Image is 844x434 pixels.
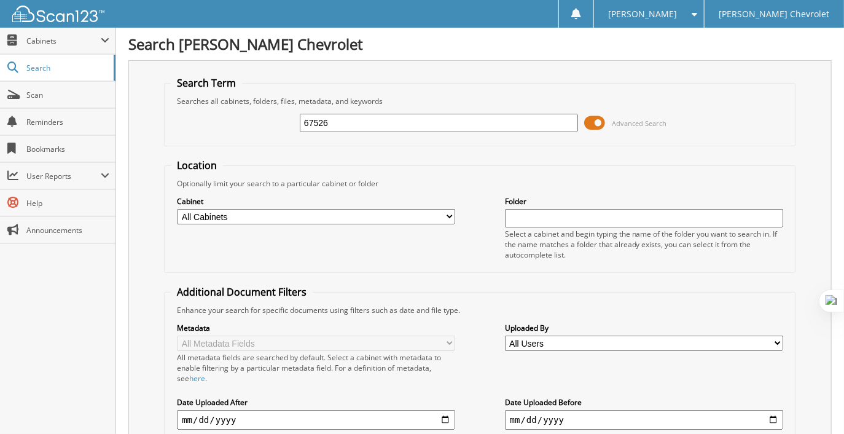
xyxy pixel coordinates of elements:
a: here [189,373,205,384]
div: All metadata fields are searched by default. Select a cabinet with metadata to enable filtering b... [177,352,455,384]
input: end [505,410,783,430]
span: Cabinets [26,36,101,46]
div: Searches all cabinets, folders, files, metadata, and keywords [171,96,789,106]
span: User Reports [26,171,101,181]
label: Metadata [177,323,455,333]
span: Reminders [26,117,109,127]
span: [PERSON_NAME] Chevrolet [719,10,829,18]
label: Uploaded By [505,323,783,333]
legend: Additional Document Filters [171,285,313,299]
input: start [177,410,455,430]
legend: Location [171,159,223,172]
label: Date Uploaded Before [505,397,783,408]
iframe: Chat Widget [783,375,844,434]
span: Bookmarks [26,144,109,154]
label: Folder [505,196,783,207]
img: scan123-logo-white.svg [12,6,104,22]
span: [PERSON_NAME] [609,10,678,18]
span: Advanced Search [612,119,666,128]
label: Cabinet [177,196,455,207]
span: Scan [26,90,109,100]
legend: Search Term [171,76,242,90]
div: Select a cabinet and begin typing the name of the folder you want to search in. If the name match... [505,229,783,260]
span: Search [26,63,107,73]
h1: Search [PERSON_NAME] Chevrolet [128,34,832,54]
span: Help [26,198,109,208]
span: Announcements [26,225,109,235]
label: Date Uploaded After [177,397,455,408]
div: Enhance your search for specific documents using filters such as date and file type. [171,305,789,315]
div: Optionally limit your search to a particular cabinet or folder [171,178,789,189]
